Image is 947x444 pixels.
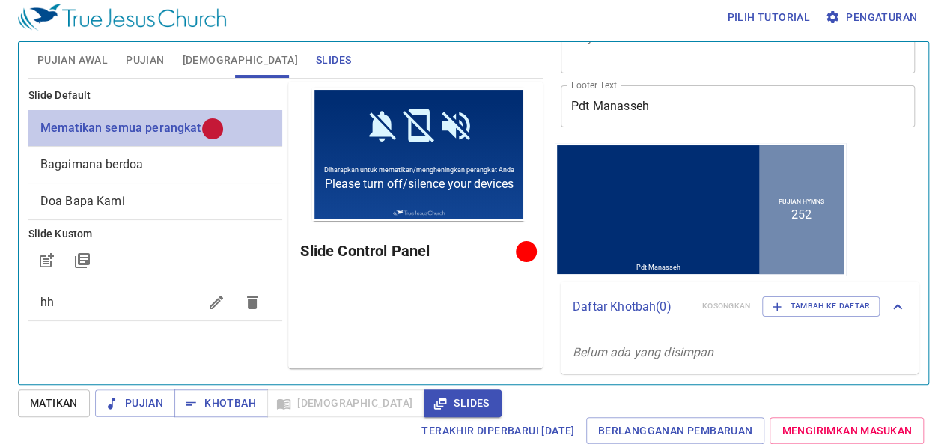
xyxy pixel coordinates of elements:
span: Slides [316,51,351,70]
span: Pujian [126,51,164,70]
span: Pujian [107,394,163,413]
div: Daftar Khotbah(0)KosongkanTambah ke Daftar [561,282,919,331]
span: Mengirimkan Masukan [782,422,912,440]
button: Khotbah [174,389,268,417]
div: Bagaimana berdoa [28,147,283,183]
span: Please turn off/silence your devices [13,89,201,103]
button: Matikan [18,389,90,417]
div: hh [28,285,283,320]
img: True Jesus Church [18,4,226,31]
button: Pilih tutorial [721,4,816,31]
i: Belum ada yang disimpan [573,345,713,359]
span: Khotbah [186,394,256,413]
span: [object Object] [40,194,125,208]
span: Tambah ke Daftar [772,299,870,313]
iframe: from-child [555,143,846,276]
span: Matikan [30,394,78,413]
div: Doa Bapa Kami [28,183,283,219]
h6: Slide Kustom [28,226,283,243]
span: [DEMOGRAPHIC_DATA] [183,51,298,70]
button: Pengaturan [822,4,923,31]
button: Pujian [95,389,175,417]
span: Berlangganan Pembaruan [598,422,753,440]
span: Pilih tutorial [727,8,810,27]
button: Slides [424,389,501,417]
span: [object Object] [40,121,201,135]
span: Terakhir Diperbarui [DATE] [421,422,574,440]
h6: Slide Control Panel [300,239,521,263]
span: [object Object] [40,157,143,171]
h6: Slide Default [28,88,283,104]
p: Daftar Khotbah ( 0 ) [573,298,690,316]
span: Pengaturan [828,8,917,27]
div: Mematikan semua perangkat [28,110,283,146]
span: Pujian Awal [37,51,108,70]
img: True Jesus Church [81,122,133,129]
button: Tambah ke Daftar [762,296,880,316]
span: hh [40,295,54,309]
span: Slides [436,394,489,413]
span: Diharapkan untuk mematikan/mengheningkan perangkat Anda [12,79,202,86]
